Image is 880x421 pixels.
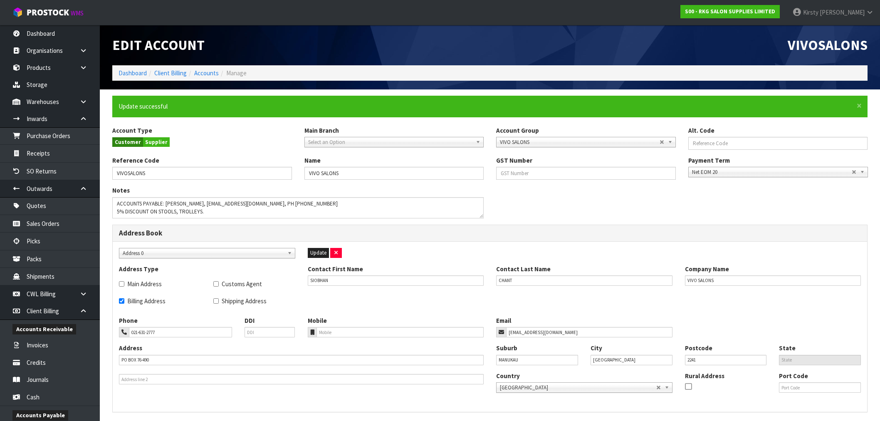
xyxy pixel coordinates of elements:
label: Shipping Address [213,297,267,305]
strong: Customer [115,139,141,146]
label: Email [496,316,511,325]
input: DDI [245,327,295,337]
input: Email [506,327,672,337]
label: Payment Term [688,156,730,165]
input: Address line 2 [119,374,484,384]
span: VIVOSALONS [788,36,868,54]
label: Account Group [496,126,539,135]
span: [PERSON_NAME] [820,8,865,16]
input: Mobile [316,327,484,337]
input: Company Name [685,275,861,286]
span: Select an Option [308,137,473,147]
img: cube-alt.png [12,7,23,17]
span: Address 0 [123,248,284,258]
span: Update successful [119,102,168,110]
label: DDI [245,316,255,325]
input: Port Code [779,382,861,393]
input: GST Number [496,167,676,180]
label: Phone [119,316,138,325]
input: Main Address [119,281,124,287]
input: Contact First Name [496,275,672,286]
input: Customs Agent [213,281,219,287]
label: Company Name [685,265,729,273]
strong: Supplier [145,139,167,146]
label: Name [304,156,321,165]
label: City [591,344,602,352]
label: Contact First Name [308,265,363,273]
input: Reference Code [112,167,292,180]
label: Contact Last Name [496,265,551,273]
label: Mobile [308,316,327,325]
label: Alt. Code [688,126,714,135]
span: Accounts Payable [12,410,68,421]
input: Name [304,167,484,180]
label: GST Number [496,156,532,165]
a: S00 - RKG SALON SUPPLIES LIMITED [680,5,780,18]
label: Port Code [779,371,808,380]
label: State [779,344,796,352]
label: Reference Code [112,156,159,165]
button: Supplier [143,137,170,147]
span: Kirsty [803,8,818,16]
span: × [857,100,862,111]
label: Address [119,344,142,352]
strong: S00 - RKG SALON SUPPLIES LIMITED [685,8,775,15]
a: Dashboard [119,69,147,77]
label: Country [496,371,520,380]
input: Suburb [496,355,578,365]
h3: Address Book [119,229,484,237]
span: Update [310,249,326,256]
label: Customs Agent [213,280,262,288]
input: Contact First Name [308,275,484,286]
span: Accounts Receivable [12,324,76,334]
button: Customer [112,137,143,147]
small: WMS [71,9,84,17]
input: Postcode [685,355,767,365]
label: Main Branch [304,126,339,135]
input: Address line 1 [119,355,484,365]
span: VIVO SALONS [500,137,660,147]
span: Manage [226,69,247,77]
label: Notes [112,186,130,195]
a: Accounts [194,69,219,77]
label: Suburb [496,344,517,352]
input: Reference Code [688,137,868,150]
a: Client Billing [154,69,187,77]
input: Billing Address [119,298,124,304]
span: [GEOGRAPHIC_DATA] [500,383,656,393]
input: City [591,355,672,365]
input: State [779,355,861,365]
span: ProStock [27,7,69,18]
label: Billing Address [119,297,166,305]
label: Postcode [685,344,712,352]
input: Phone [129,327,232,337]
label: Account Type [112,126,152,135]
input: Shipping Address [213,298,219,304]
label: Address Type [119,265,158,273]
button: Update [308,248,329,258]
label: Rural Address [685,371,724,380]
span: Net EOM 20 [692,167,852,177]
span: Edit Account [112,36,205,54]
label: Main Address [119,280,162,288]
